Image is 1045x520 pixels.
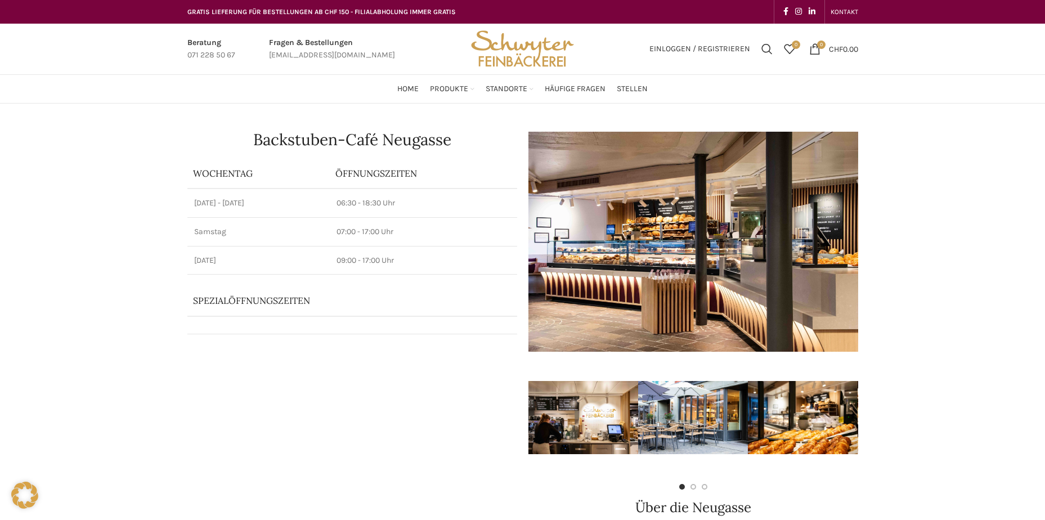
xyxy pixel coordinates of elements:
[486,84,527,95] span: Standorte
[182,78,864,100] div: Main navigation
[187,132,517,147] h1: Backstuben-Café Neugasse
[831,1,858,23] a: KONTAKT
[748,363,858,473] div: 3 / 7
[679,484,685,490] li: Go to slide 1
[337,255,510,266] p: 09:00 - 17:00 Uhr
[486,78,533,100] a: Standorte
[397,84,419,95] span: Home
[756,38,778,60] a: Suchen
[193,294,480,307] p: Spezialöffnungszeiten
[337,198,510,209] p: 06:30 - 18:30 Uhr
[690,484,696,490] li: Go to slide 2
[430,78,474,100] a: Produkte
[805,4,819,20] a: Linkedin social link
[430,84,468,95] span: Produkte
[617,78,648,100] a: Stellen
[829,44,858,53] bdi: 0.00
[748,381,858,454] img: schwyter-12
[831,8,858,16] span: KONTAKT
[638,381,748,454] img: schwyter-61
[269,37,395,62] a: Infobox link
[638,363,748,473] div: 2 / 7
[780,4,792,20] a: Facebook social link
[649,45,750,53] span: Einloggen / Registrieren
[545,78,606,100] a: Häufige Fragen
[825,1,864,23] div: Secondary navigation
[335,167,511,180] p: ÖFFNUNGSZEITEN
[397,78,419,100] a: Home
[467,24,577,74] img: Bäckerei Schwyter
[528,381,638,454] img: schwyter-17
[702,484,707,490] li: Go to slide 3
[467,43,577,53] a: Site logo
[644,38,756,60] a: Einloggen / Registrieren
[193,167,325,180] p: Wochentag
[817,41,826,49] span: 0
[778,38,801,60] div: Meine Wunschliste
[778,38,801,60] a: 0
[804,38,864,60] a: 0 CHF0.00
[187,8,456,16] span: GRATIS LIEFERUNG FÜR BESTELLUNGEN AB CHF 150 - FILIALABHOLUNG IMMER GRATIS
[617,84,648,95] span: Stellen
[194,198,324,209] p: [DATE] - [DATE]
[829,44,843,53] span: CHF
[792,4,805,20] a: Instagram social link
[337,226,510,237] p: 07:00 - 17:00 Uhr
[194,255,324,266] p: [DATE]
[194,226,324,237] p: Samstag
[792,41,800,49] span: 0
[858,363,967,473] div: 4 / 7
[545,84,606,95] span: Häufige Fragen
[187,37,235,62] a: Infobox link
[528,363,638,473] div: 1 / 7
[858,381,967,454] img: schwyter-10
[528,501,858,514] h2: Über die Neugasse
